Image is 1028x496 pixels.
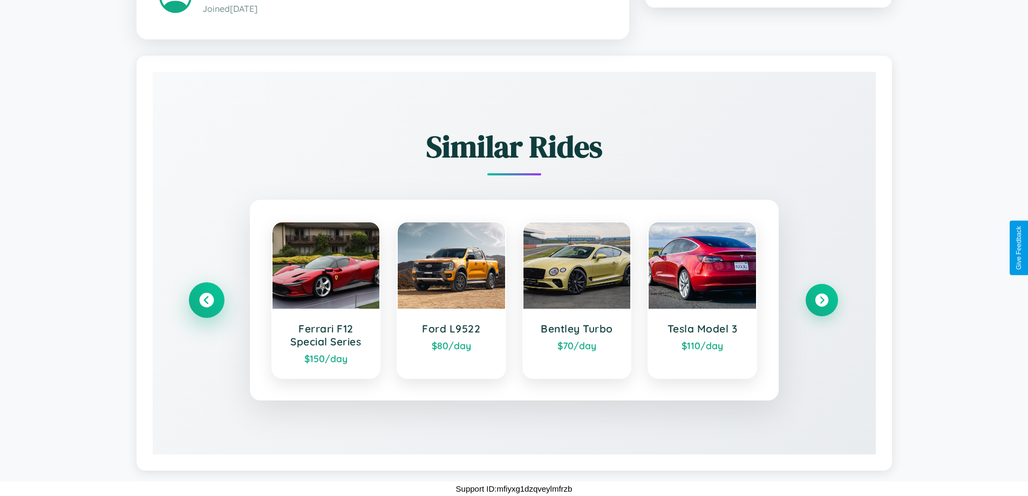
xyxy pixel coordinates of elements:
[648,221,757,379] a: Tesla Model 3$110/day
[409,339,494,351] div: $ 80 /day
[283,322,369,348] h3: Ferrari F12 Special Series
[659,339,745,351] div: $ 110 /day
[534,322,620,335] h3: Bentley Turbo
[409,322,494,335] h3: Ford L9522
[202,1,607,17] p: Joined [DATE]
[283,352,369,364] div: $ 150 /day
[397,221,506,379] a: Ford L9522$80/day
[522,221,632,379] a: Bentley Turbo$70/day
[534,339,620,351] div: $ 70 /day
[190,126,838,167] h2: Similar Rides
[271,221,381,379] a: Ferrari F12 Special Series$150/day
[659,322,745,335] h3: Tesla Model 3
[456,481,573,496] p: Support ID: mfiyxg1dzqveylmfrzb
[1015,226,1023,270] div: Give Feedback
